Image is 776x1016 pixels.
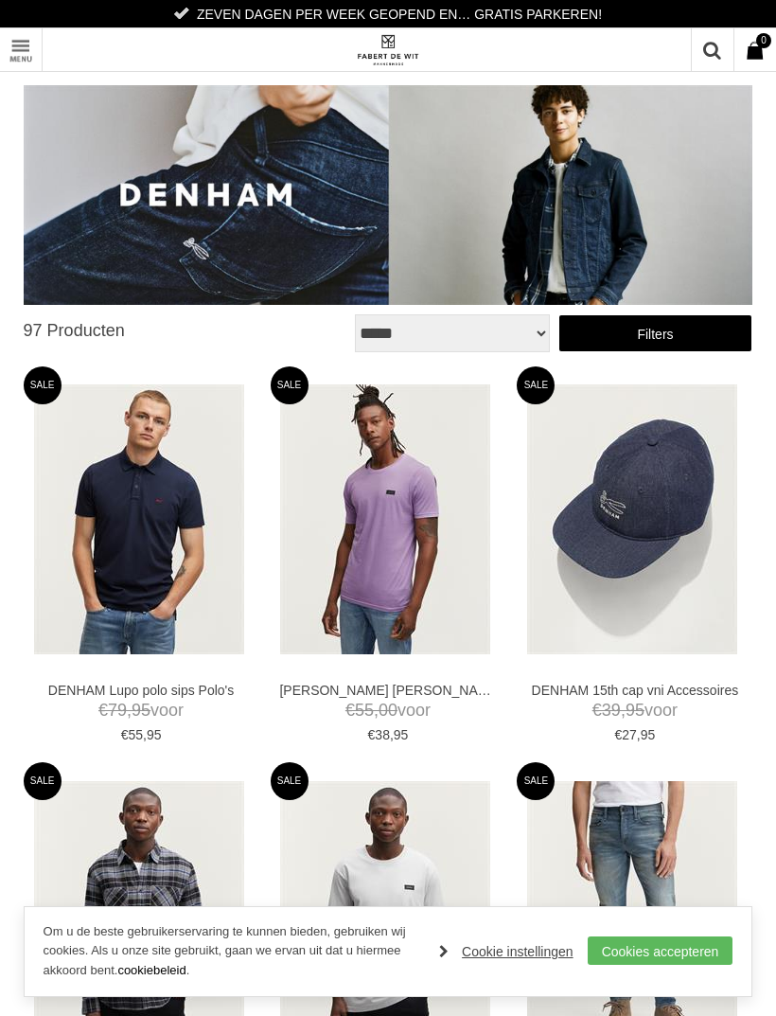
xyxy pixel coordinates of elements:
span: , [637,727,641,742]
p: Om u de beste gebruikerservaring te kunnen bieden, gebruiken wij cookies. Als u onze site gebruik... [44,922,421,981]
span: € [345,701,355,720]
span: 38 [375,727,390,742]
span: 95 [641,727,656,742]
a: Cookie instellingen [439,937,573,966]
span: 39 [602,701,621,720]
a: Filters [558,314,753,352]
img: DENHAM [24,85,753,305]
a: DENHAM 15th cap vni Accessoires [526,682,743,699]
img: DENHAM 15th cap vni Accessoires [527,384,737,654]
span: € [368,727,376,742]
span: , [621,701,626,720]
span: 55 [355,701,374,720]
span: , [390,727,394,742]
img: DENHAM Denham slim tee moj T-shirts [280,384,490,654]
a: Cookies accepteren [588,936,733,965]
span: € [98,701,108,720]
span: , [374,701,379,720]
span: € [121,727,129,742]
span: 00 [379,701,397,720]
span: voor [33,699,250,722]
img: DENHAM Lupo polo sips Polo's [34,384,244,654]
span: 95 [394,727,409,742]
span: € [592,701,602,720]
span: € [614,727,622,742]
span: 97 Producten [24,321,125,340]
span: 27 [622,727,637,742]
span: 95 [132,701,150,720]
a: cookiebeleid [117,963,185,977]
span: 95 [626,701,644,720]
span: , [127,701,132,720]
span: 55 [128,727,143,742]
a: DENHAM Lupo polo sips Polo's [33,682,250,699]
span: 95 [147,727,162,742]
span: , [143,727,147,742]
span: 0 [756,33,771,48]
span: 79 [108,701,127,720]
a: [PERSON_NAME] [PERSON_NAME] slim tee moj T-shirts [279,682,496,699]
a: Fabert de Wit [205,28,570,71]
span: voor [526,699,743,722]
span: voor [279,699,496,722]
img: Fabert de Wit [355,34,421,66]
